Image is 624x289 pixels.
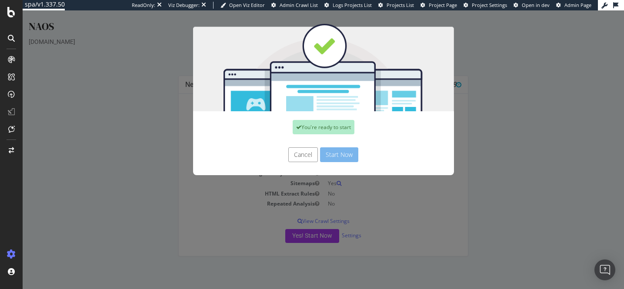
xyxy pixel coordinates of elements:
div: Open Intercom Messenger [594,259,615,280]
a: Open in dev [514,2,550,9]
a: Admin Page [556,2,591,9]
a: Logs Projects List [324,2,372,9]
a: Admin Crawl List [271,2,318,9]
div: You're ready to start [270,110,332,124]
span: Projects List [387,2,414,8]
a: Project Settings [464,2,507,9]
a: Project Page [420,2,457,9]
div: ReadOnly: [132,2,155,9]
span: Project Page [429,2,457,8]
button: Cancel [266,137,295,152]
span: Open in dev [522,2,550,8]
span: Project Settings [472,2,507,8]
img: You're all set! [170,13,431,101]
a: Projects List [378,2,414,9]
a: Open Viz Editor [220,2,265,9]
span: Admin Page [564,2,591,8]
span: Open Viz Editor [229,2,265,8]
div: Viz Debugger: [168,2,200,9]
span: Logs Projects List [333,2,372,8]
span: Admin Crawl List [280,2,318,8]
